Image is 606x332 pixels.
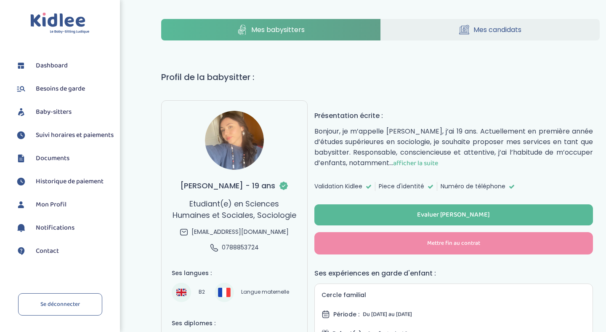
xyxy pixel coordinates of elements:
a: Mes babysitters [161,19,380,40]
span: afficher la suite [393,158,438,169]
span: Besoins de garde [36,84,85,94]
span: Du [DATE] au [DATE] [363,310,412,319]
img: documents.svg [15,152,27,165]
span: Dashboard [36,61,68,71]
img: suivihoraire.svg [15,129,27,142]
img: suivihoraire.svg [15,175,27,188]
h4: Présentation écrite : [314,110,593,121]
span: [EMAIL_ADDRESS][DOMAIN_NAME] [191,228,289,236]
span: Documents [36,153,69,163]
span: 0788853724 [222,243,259,252]
a: Mes candidats [381,19,600,40]
img: Anglais [176,287,186,297]
h4: Ses expériences en garde d'enfant : [314,268,593,278]
span: Période : [333,310,359,319]
p: Etudiant(e) en Sciences Humaines et Sociales, Sociologie [172,198,297,221]
img: besoin.svg [15,83,27,95]
h3: [PERSON_NAME] - 19 ans [180,180,289,191]
button: Mettre fin au contrat [314,232,593,254]
img: notification.svg [15,222,27,234]
span: Mes candidats [473,24,521,35]
span: Historique de paiement [36,177,104,187]
img: contact.svg [15,245,27,257]
a: Besoins de garde [15,83,114,95]
a: Baby-sitters [15,106,114,118]
h4: Ses diplomes : [172,319,297,328]
a: Notifications [15,222,114,234]
a: Mon Profil [15,198,114,211]
div: Evaluer [PERSON_NAME] [417,210,490,220]
a: Historique de paiement [15,175,114,188]
span: Numéro de téléphone [441,182,505,191]
span: Mettre fin au contrat [427,239,480,248]
p: Bonjour, je m’appelle [PERSON_NAME], j’ai 19 ans. Actuellement en première année d’études supérie... [314,126,593,169]
h4: Ses langues : [172,269,297,278]
a: Contact [15,245,114,257]
span: Contact [36,246,59,256]
span: Notifications [36,223,74,233]
img: profil.svg [15,198,27,211]
img: Français [218,288,231,297]
img: babysitters.svg [15,106,27,118]
a: Documents [15,152,114,165]
a: Dashboard [15,59,114,72]
span: Mes babysitters [251,24,305,35]
a: Suivi horaires et paiements [15,129,114,142]
span: B2 [195,287,207,297]
span: Validation Kidlee [314,182,362,191]
button: Evaluer [PERSON_NAME] [314,204,593,225]
h1: Profil de la babysitter : [161,71,600,83]
img: avatar [205,111,264,170]
span: Baby-sitters [36,107,72,117]
h5: Cercle familial [322,291,586,300]
a: Se déconnecter [18,293,102,316]
img: dashboard.svg [15,59,27,72]
img: logo.svg [30,13,90,34]
span: Suivi horaires et paiements [36,130,114,140]
span: Langue maternelle [238,287,292,297]
span: Piece d'identité [379,182,424,191]
span: Mon Profil [36,200,66,210]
